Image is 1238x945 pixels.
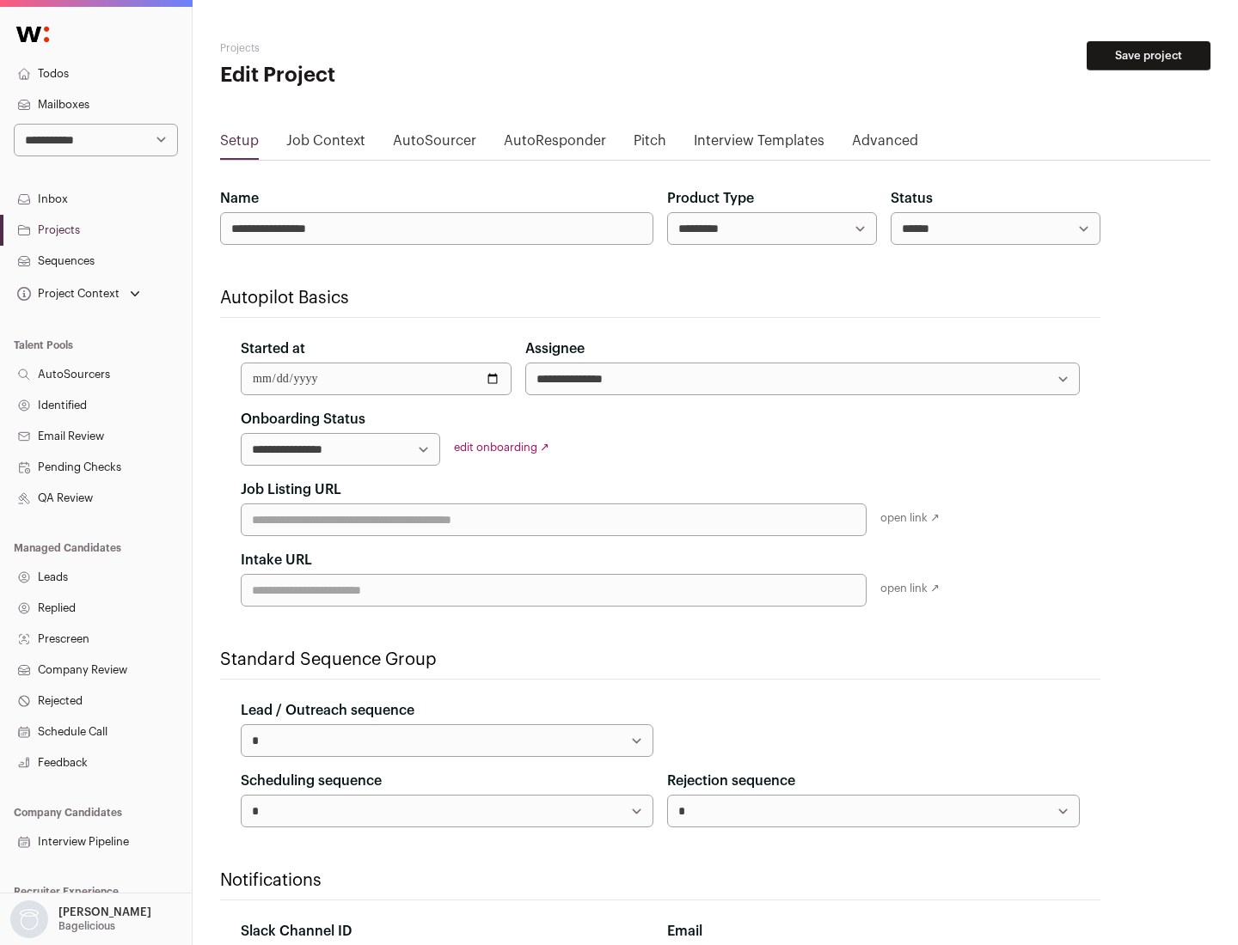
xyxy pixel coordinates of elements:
[667,921,1080,942] div: Email
[454,442,549,453] a: edit onboarding ↗
[241,479,341,500] label: Job Listing URL
[667,771,795,791] label: Rejection sequence
[10,900,48,938] img: nopic.png
[58,905,151,919] p: [PERSON_NAME]
[220,286,1100,310] h2: Autopilot Basics
[241,921,352,942] label: Slack Channel ID
[220,869,1100,893] h2: Notifications
[852,131,918,158] a: Advanced
[891,188,933,209] label: Status
[634,131,666,158] a: Pitch
[14,282,144,306] button: Open dropdown
[525,338,585,359] label: Assignee
[14,287,120,301] div: Project Context
[393,131,476,158] a: AutoSourcer
[7,900,155,938] button: Open dropdown
[694,131,824,158] a: Interview Templates
[220,131,259,158] a: Setup
[220,188,259,209] label: Name
[241,409,365,430] label: Onboarding Status
[286,131,365,158] a: Job Context
[58,919,115,933] p: Bagelicious
[241,700,414,721] label: Lead / Outreach sequence
[220,648,1100,672] h2: Standard Sequence Group
[667,188,754,209] label: Product Type
[504,131,606,158] a: AutoResponder
[241,550,312,570] label: Intake URL
[7,17,58,52] img: Wellfound
[220,41,550,55] h2: Projects
[1087,41,1210,70] button: Save project
[241,338,305,359] label: Started at
[220,62,550,89] h1: Edit Project
[241,771,382,791] label: Scheduling sequence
